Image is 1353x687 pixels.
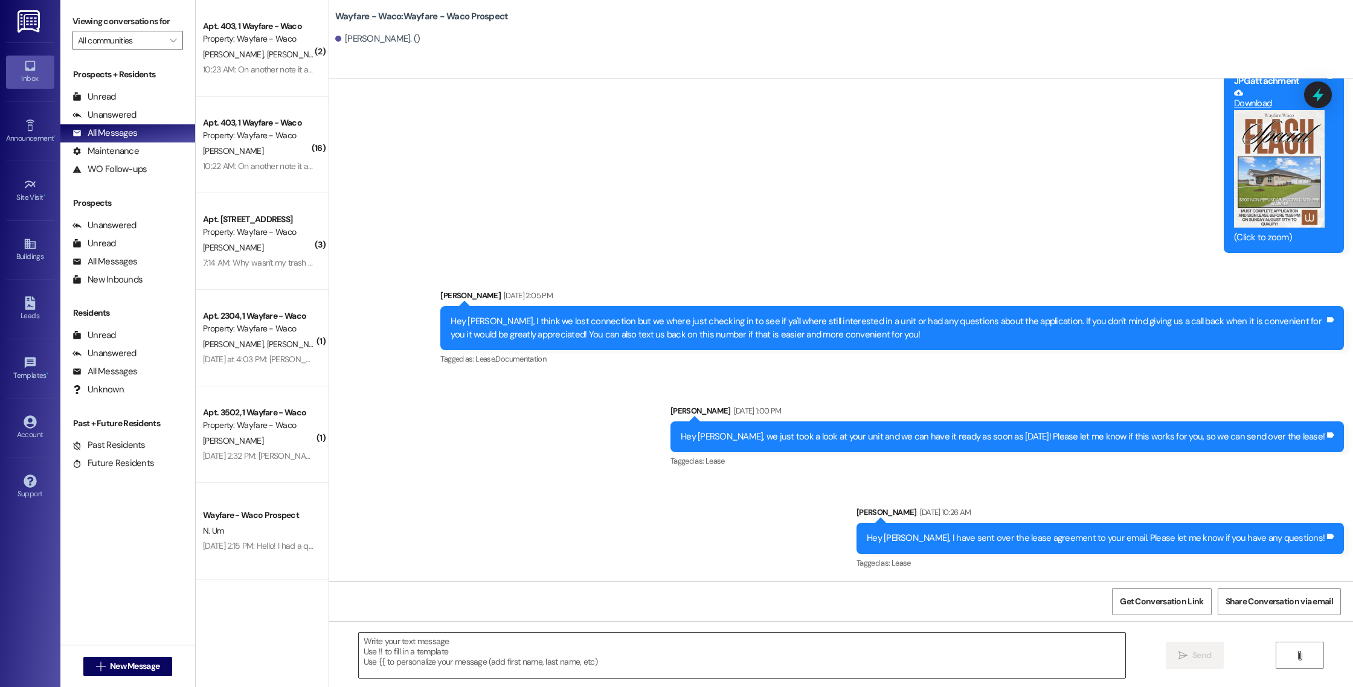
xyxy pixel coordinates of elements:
div: Tagged as: [440,350,1344,368]
span: Share Conversation via email [1226,595,1333,608]
input: All communities [78,31,164,50]
span: [PERSON_NAME] [203,49,267,60]
div: All Messages [72,127,137,139]
span: [PERSON_NAME] [203,145,263,156]
div: Apt. 3605, 1 Wayfare - Waco [203,599,315,612]
div: Future Residents [72,457,154,470]
div: All Messages [72,255,137,268]
a: Site Visit • [6,174,54,207]
span: Get Conversation Link [1120,595,1203,608]
div: Prospects + Residents [60,68,195,81]
div: [DATE] 10:26 AM [917,506,971,519]
label: Viewing conversations for [72,12,183,31]
span: [PERSON_NAME] [266,339,327,350]
a: Download [1234,88,1325,109]
i:  [1178,651,1187,660]
div: Property: Wayfare - Waco [203,226,315,238]
div: WO Follow-ups [72,163,147,176]
b: JPG attachment [1234,75,1299,87]
div: Unanswered [72,219,137,232]
span: • [43,191,45,200]
span: Lease , [475,354,495,364]
button: Get Conversation Link [1112,588,1211,615]
div: Tagged as: [856,554,1344,572]
div: Hey [PERSON_NAME], I have sent over the lease agreement to your email. Please let me know if you ... [867,532,1325,545]
span: [PERSON_NAME] [203,242,263,253]
a: Support [6,471,54,503]
span: Lease [892,558,911,568]
div: Unread [72,91,116,103]
img: ResiDesk Logo [18,10,42,33]
div: [PERSON_NAME]. () [335,33,420,45]
span: [PERSON_NAME] [203,435,263,446]
div: Apt. 2304, 1 Wayfare - Waco [203,310,315,322]
button: Send [1166,642,1224,669]
span: • [47,369,48,378]
div: Hey [PERSON_NAME], I think we lost connection but we where just checking in to see if ya'll where... [451,315,1325,341]
div: [DATE] at 4:03 PM: [PERSON_NAME], We are currently working with USAA to obtain a corrected proof-... [203,354,1008,365]
div: Unread [72,237,116,250]
div: Maintenance [72,145,139,158]
div: Tagged as: [670,452,1344,470]
div: Unread [72,329,116,342]
button: New Message [83,657,173,676]
i:  [96,662,105,671]
div: (Click to zoom) [1234,231,1325,244]
a: Account [6,412,54,444]
span: New Message [110,660,159,673]
div: Past Residents [72,439,146,452]
div: Apt. 403, 1 Wayfare - Waco [203,117,315,129]
button: Share Conversation via email [1218,588,1341,615]
b: Wayfare - Waco: Wayfare - Waco Prospect [335,10,509,23]
div: [PERSON_NAME] [440,289,1344,306]
span: Documentation [495,354,546,364]
a: Templates • [6,353,54,385]
div: Residents [60,307,195,319]
span: Lease [705,456,725,466]
div: Apt. 403, 1 Wayfare - Waco [203,20,315,33]
div: Wayfare - Waco Prospect [203,509,315,522]
div: Unknown [72,383,124,396]
div: Prospects [60,197,195,209]
div: 10:23 AM: On another note it appears there is writing on the wall by our apt it looks like chalk. [203,64,524,75]
i:  [1295,651,1304,660]
div: [PERSON_NAME] [670,404,1344,421]
div: Apt. [STREET_ADDRESS] [203,213,315,226]
div: All Messages [72,365,137,378]
div: Property: Wayfare - Waco [203,419,315,432]
span: • [54,132,56,141]
a: Buildings [6,234,54,266]
div: Unanswered [72,347,137,360]
div: New Inbounds [72,273,143,286]
div: 10:22 AM: On another note it appears there is writing on the wall by our apt it looks like chalk. [203,161,524,171]
div: [DATE] 2:15 PM: Hello! I had a quick question, do you mind reminding me what lease lengths and fe... [203,540,642,551]
div: Property: Wayfare - Waco [203,322,315,335]
span: N. Um [203,525,224,536]
div: Hey [PERSON_NAME], we just took a look at your unit and we can have it ready as soon as [DATE]! P... [681,430,1325,443]
div: Unanswered [72,109,137,121]
a: Leads [6,293,54,325]
button: Zoom image [1234,110,1325,227]
span: [PERSON_NAME] [266,49,327,60]
a: Inbox [6,56,54,88]
div: [DATE] 1:00 PM [731,404,782,417]
div: Property: Wayfare - Waco [203,129,315,142]
span: [PERSON_NAME] [203,339,267,350]
i:  [170,36,176,45]
div: [PERSON_NAME] [856,506,1344,523]
span: Send [1192,649,1211,662]
div: 7:14 AM: Why wasn't my trash picked up last night? [203,257,380,268]
div: Property: Wayfare - Waco [203,33,315,45]
div: [DATE] 2:05 PM [501,289,553,302]
div: Past + Future Residents [60,417,195,430]
div: Apt. 3502, 1 Wayfare - Waco [203,406,315,419]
